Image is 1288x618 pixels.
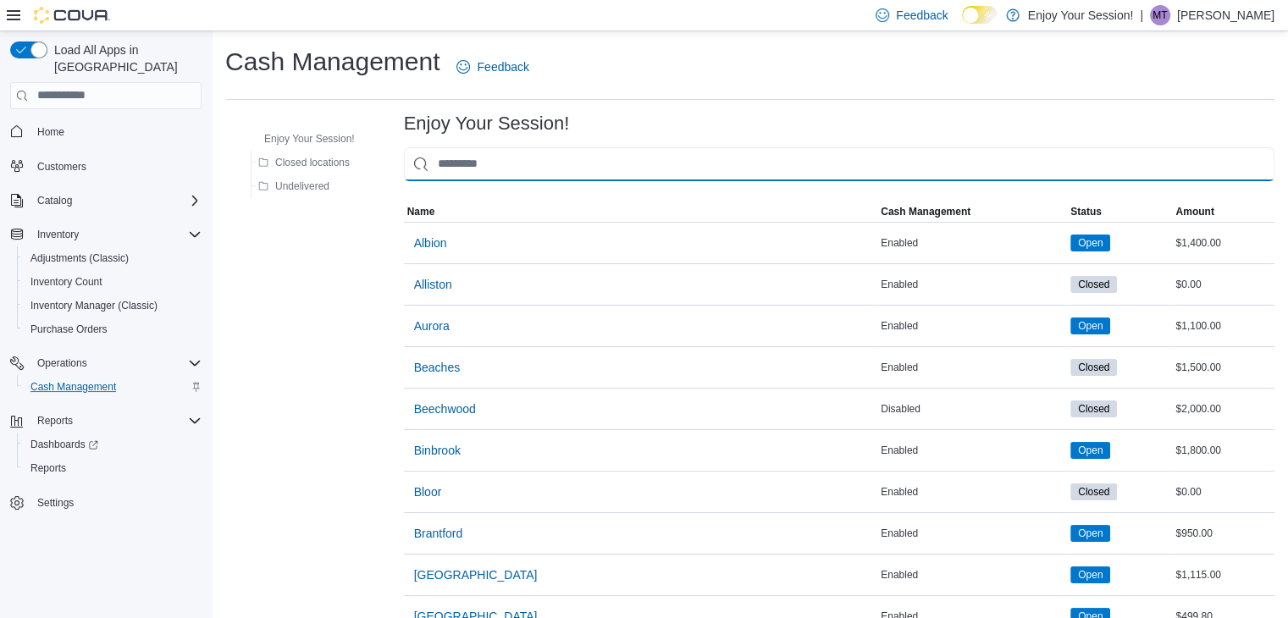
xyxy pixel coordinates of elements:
[30,380,116,394] span: Cash Management
[30,438,98,451] span: Dashboards
[17,375,208,399] button: Cash Management
[407,433,467,467] button: Binbrook
[877,523,1067,544] div: Enabled
[1070,317,1110,334] span: Open
[30,190,79,211] button: Catalog
[34,7,110,24] img: Cova
[1070,205,1102,218] span: Status
[24,248,202,268] span: Adjustments (Classic)
[17,317,208,341] button: Purchase Orders
[407,268,459,301] button: Alliston
[414,317,450,334] span: Aurora
[1140,5,1143,25] p: |
[37,228,79,241] span: Inventory
[877,233,1067,253] div: Enabled
[1172,440,1274,461] div: $1,800.00
[877,440,1067,461] div: Enabled
[407,350,467,384] button: Beaches
[252,176,336,196] button: Undelivered
[407,475,449,509] button: Bloor
[37,496,74,510] span: Settings
[414,359,460,376] span: Beaches
[877,316,1067,336] div: Enabled
[275,156,350,169] span: Closed locations
[877,201,1067,222] button: Cash Management
[17,270,208,294] button: Inventory Count
[24,458,202,478] span: Reports
[407,558,544,592] button: [GEOGRAPHIC_DATA]
[407,309,456,343] button: Aurora
[30,224,202,245] span: Inventory
[1070,442,1110,459] span: Open
[30,224,86,245] button: Inventory
[37,414,73,428] span: Reports
[30,492,202,513] span: Settings
[414,566,538,583] span: [GEOGRAPHIC_DATA]
[30,323,108,336] span: Purchase Orders
[414,276,452,293] span: Alliston
[407,516,470,550] button: Brantford
[37,194,72,207] span: Catalog
[1078,567,1103,582] span: Open
[414,400,476,417] span: Beechwood
[1078,277,1109,292] span: Closed
[24,295,202,316] span: Inventory Manager (Classic)
[30,411,202,431] span: Reports
[37,160,86,174] span: Customers
[414,525,463,542] span: Brantford
[30,275,102,289] span: Inventory Count
[252,152,357,173] button: Closed locations
[30,157,93,177] a: Customers
[24,295,164,316] a: Inventory Manager (Classic)
[3,351,208,375] button: Operations
[1078,318,1103,334] span: Open
[404,113,570,134] h3: Enjoy Your Session!
[47,41,202,75] span: Load All Apps in [GEOGRAPHIC_DATA]
[24,272,109,292] a: Inventory Count
[477,58,528,75] span: Feedback
[1150,5,1170,25] div: Matthew Topic
[1172,523,1274,544] div: $950.00
[24,434,202,455] span: Dashboards
[3,119,208,144] button: Home
[30,353,202,373] span: Operations
[17,294,208,317] button: Inventory Manager (Classic)
[30,461,66,475] span: Reports
[962,24,963,25] span: Dark Mode
[1078,526,1103,541] span: Open
[3,154,208,179] button: Customers
[240,129,362,149] button: Enjoy Your Session!
[881,205,970,218] span: Cash Management
[24,319,202,339] span: Purchase Orders
[30,299,158,312] span: Inventory Manager (Classic)
[1175,205,1213,218] span: Amount
[404,201,878,222] button: Name
[1078,360,1109,375] span: Closed
[10,113,202,560] nav: Complex example
[24,434,105,455] a: Dashboards
[24,458,73,478] a: Reports
[1172,233,1274,253] div: $1,400.00
[1028,5,1134,25] p: Enjoy Your Session!
[1177,5,1274,25] p: [PERSON_NAME]
[962,6,998,24] input: Dark Mode
[1153,5,1167,25] span: MT
[877,357,1067,378] div: Enabled
[404,147,1274,181] input: This is a search bar. As you type, the results lower in the page will automatically filter.
[1070,400,1117,417] span: Closed
[896,7,948,24] span: Feedback
[1172,357,1274,378] div: $1,500.00
[24,319,114,339] a: Purchase Orders
[1078,235,1103,251] span: Open
[1078,484,1109,499] span: Closed
[3,409,208,433] button: Reports
[877,274,1067,295] div: Enabled
[3,223,208,246] button: Inventory
[1172,201,1274,222] button: Amount
[17,246,208,270] button: Adjustments (Classic)
[275,179,329,193] span: Undelivered
[407,205,435,218] span: Name
[17,433,208,456] a: Dashboards
[414,483,442,500] span: Bloor
[1067,201,1172,222] button: Status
